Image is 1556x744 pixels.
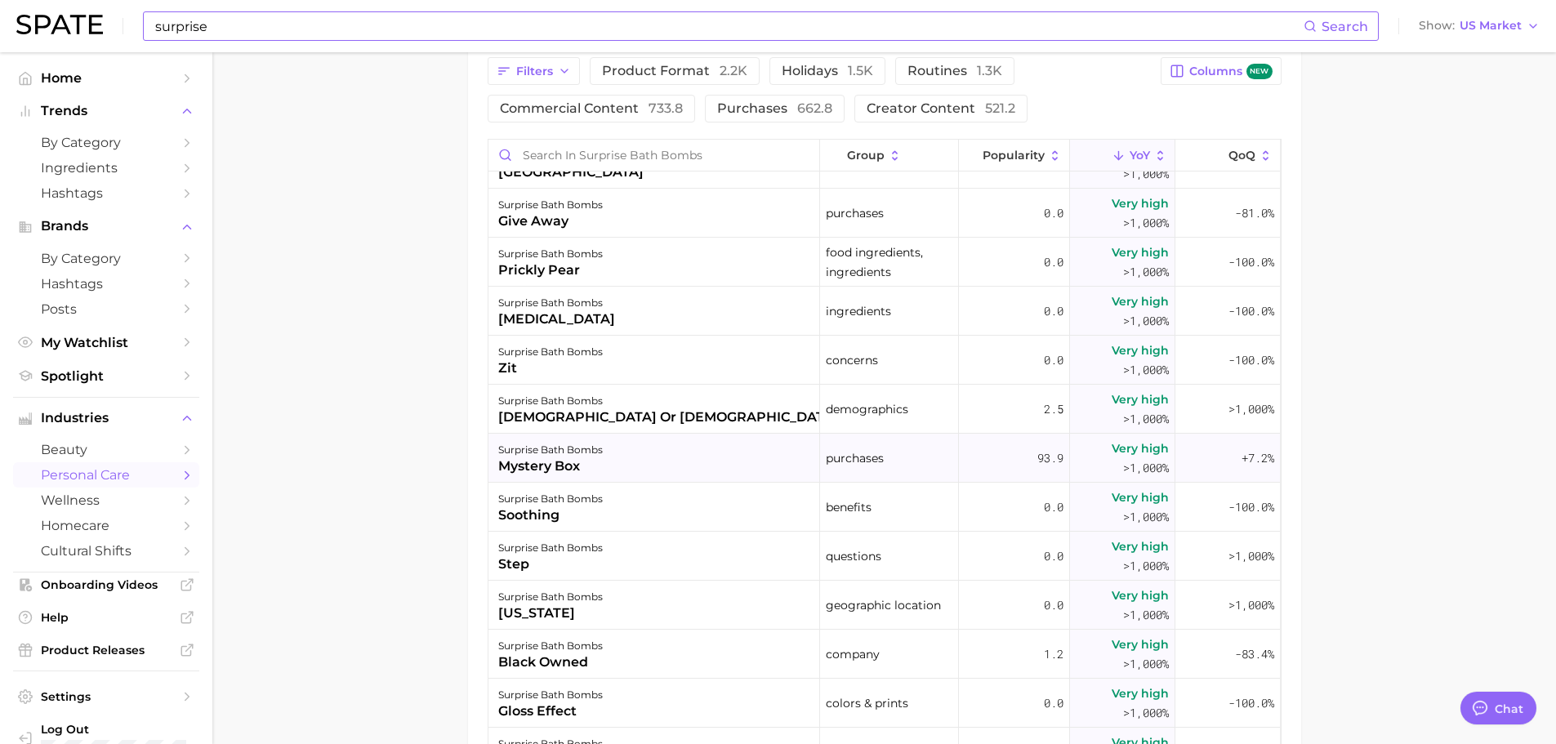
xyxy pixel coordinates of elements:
span: 0.0 [1044,693,1063,713]
button: YoY [1070,140,1175,172]
span: concerns [826,350,878,370]
span: purchases [826,203,884,223]
span: Industries [41,411,172,425]
span: >1,000% [1123,166,1169,181]
span: Very high [1112,243,1169,262]
a: Product Releases [13,638,199,662]
span: 0.0 [1044,350,1063,370]
span: 0.0 [1044,301,1063,321]
div: zit [498,359,603,378]
button: ShowUS Market [1415,16,1544,37]
span: >1,000% [1228,548,1274,564]
span: 1.2 [1044,644,1063,664]
a: Home [13,65,199,91]
div: surprise bath bombs [498,244,603,264]
button: QoQ [1175,140,1280,172]
button: surprise bath bombs[MEDICAL_DATA]ingredients0.0Very high>1,000%-100.0% [488,287,1281,336]
a: Settings [13,684,199,709]
span: 0.0 [1044,546,1063,566]
input: Search in surprise bath bombs [488,140,819,171]
span: >1,000% [1123,607,1169,622]
span: Very high [1112,635,1169,654]
span: Hashtags [41,276,172,292]
span: -100.0% [1228,497,1274,517]
a: Hashtags [13,180,199,206]
span: 0.0 [1044,595,1063,615]
span: geographic location [826,595,941,615]
span: Very high [1112,684,1169,703]
span: Very high [1112,194,1169,213]
span: >1,000% [1123,264,1169,279]
span: Filters [516,65,553,78]
button: Trends [13,99,199,123]
span: creator content [867,102,1015,115]
span: purchases [717,102,832,115]
div: surprise bath bombs [498,440,603,460]
span: 0.0 [1044,497,1063,517]
span: demographics [826,399,908,419]
span: 1.3k [977,63,1002,78]
span: QoQ [1228,149,1255,162]
span: beauty [41,442,172,457]
span: +7.2% [1242,448,1274,468]
span: >1,000% [1123,313,1169,328]
div: surprise bath bombs [498,538,603,558]
span: Very high [1112,341,1169,360]
span: >1,000% [1123,460,1169,475]
span: 521.2 [985,100,1015,116]
span: Show [1419,21,1455,30]
div: give away [498,212,603,231]
div: [US_STATE] [498,604,603,623]
div: surprise bath bombs [498,195,603,215]
button: surprise bath bombsblack ownedcompany1.2Very high>1,000%-83.4% [488,630,1281,679]
span: 2.2k [720,63,747,78]
span: ingredients [826,301,891,321]
div: mystery box [498,457,603,476]
span: Columns [1189,64,1272,79]
span: 0.0 [1044,203,1063,223]
span: YoY [1130,149,1150,162]
span: questions [826,546,881,566]
button: Columnsnew [1161,57,1281,85]
span: Very high [1112,586,1169,605]
a: Help [13,605,199,630]
span: >1,000% [1123,411,1169,426]
span: by Category [41,135,172,150]
div: soothing [498,506,603,525]
span: Brands [41,219,172,234]
a: Hashtags [13,271,199,296]
span: Help [41,610,172,625]
span: purchases [826,448,884,468]
span: -81.0% [1235,203,1274,223]
a: beauty [13,437,199,462]
span: 0.0 [1044,252,1063,272]
a: Spotlight [13,363,199,389]
span: Ingredients [41,160,172,176]
div: [DEMOGRAPHIC_DATA] or [DEMOGRAPHIC_DATA] [498,408,838,427]
span: My Watchlist [41,335,172,350]
span: homecare [41,518,172,533]
a: Onboarding Videos [13,572,199,597]
span: 662.8 [797,100,832,116]
a: homecare [13,513,199,538]
span: personal care [41,467,172,483]
span: Trends [41,104,172,118]
span: >1,000% [1228,401,1274,417]
span: >1,000% [1123,656,1169,671]
div: gloss effect [498,702,603,721]
span: Popularity [983,149,1045,162]
button: surprise bath bombsgloss effectcolors & prints0.0Very high>1,000%-100.0% [488,679,1281,728]
span: Very high [1112,390,1169,409]
span: -100.0% [1228,252,1274,272]
input: Search here for a brand, industry, or ingredient [154,12,1304,40]
span: Home [41,70,172,86]
span: -83.4% [1235,644,1274,664]
div: surprise bath bombs [498,489,603,509]
span: product format [602,65,747,78]
button: surprise bath bombsstepquestions0.0Very high>1,000%>1,000% [488,532,1281,581]
span: 93.9 [1037,448,1063,468]
div: surprise bath bombs [498,342,603,362]
span: >1,000% [1228,597,1274,613]
span: holidays [782,65,873,78]
span: >1,000% [1123,705,1169,720]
